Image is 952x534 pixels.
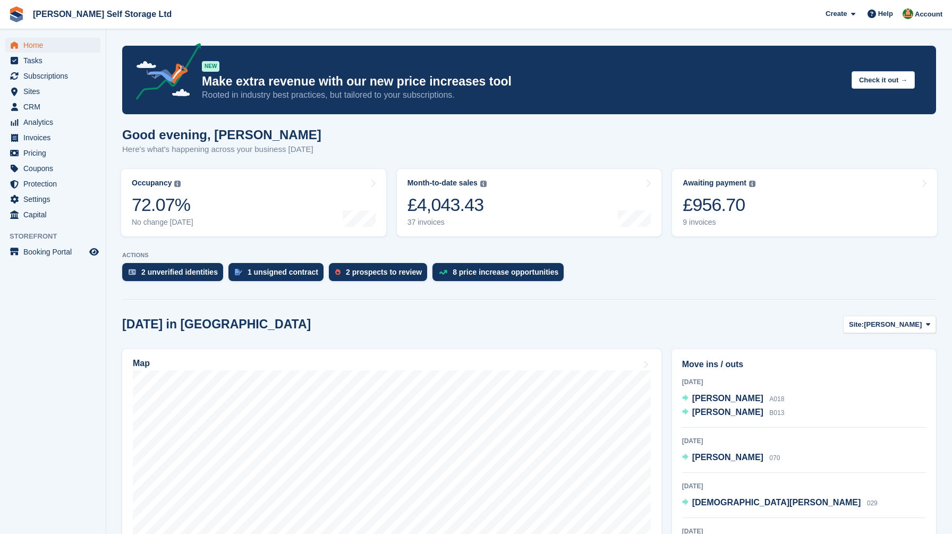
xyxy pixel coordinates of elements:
[248,268,318,276] div: 1 unsigned contract
[5,99,100,114] a: menu
[682,358,926,371] h2: Move ins / outs
[852,71,915,89] button: Check it out →
[682,496,878,510] a: [DEMOGRAPHIC_DATA][PERSON_NAME] 029
[132,194,193,216] div: 72.07%
[5,207,100,222] a: menu
[480,181,487,187] img: icon-info-grey-7440780725fd019a000dd9b08b2336e03edf1995a4989e88bcd33f0948082b44.svg
[682,392,785,406] a: [PERSON_NAME] A018
[682,406,785,420] a: [PERSON_NAME] B013
[769,395,784,403] span: A018
[749,181,755,187] img: icon-info-grey-7440780725fd019a000dd9b08b2336e03edf1995a4989e88bcd33f0948082b44.svg
[202,89,843,101] p: Rooted in industry best practices, but tailored to your subscriptions.
[23,99,87,114] span: CRM
[23,207,87,222] span: Capital
[121,169,386,236] a: Occupancy 72.07% No change [DATE]
[122,252,936,259] p: ACTIONS
[174,181,181,187] img: icon-info-grey-7440780725fd019a000dd9b08b2336e03edf1995a4989e88bcd33f0948082b44.svg
[5,84,100,99] a: menu
[397,169,662,236] a: Month-to-date sales £4,043.43 37 invoices
[692,394,763,403] span: [PERSON_NAME]
[132,179,172,188] div: Occupancy
[867,499,878,507] span: 029
[878,9,893,19] span: Help
[23,53,87,68] span: Tasks
[5,69,100,83] a: menu
[122,263,228,286] a: 2 unverified identities
[849,319,864,330] span: Site:
[5,130,100,145] a: menu
[23,84,87,99] span: Sites
[683,194,755,216] div: £956.70
[329,263,432,286] a: 2 prospects to review
[141,268,218,276] div: 2 unverified identities
[335,269,341,275] img: prospect-51fa495bee0391a8d652442698ab0144808aea92771e9ea1ae160a38d050c398.svg
[127,43,201,104] img: price-adjustments-announcement-icon-8257ccfd72463d97f412b2fc003d46551f7dbcb40ab6d574587a9cd5c0d94...
[88,245,100,258] a: Preview store
[769,409,784,417] span: B013
[692,498,861,507] span: [DEMOGRAPHIC_DATA][PERSON_NAME]
[122,317,311,332] h2: [DATE] in [GEOGRAPHIC_DATA]
[202,74,843,89] p: Make extra revenue with our new price increases tool
[843,316,936,333] button: Site: [PERSON_NAME]
[23,69,87,83] span: Subscriptions
[133,359,150,368] h2: Map
[122,143,321,156] p: Here's what's happening across your business [DATE]
[864,319,922,330] span: [PERSON_NAME]
[10,231,106,242] span: Storefront
[8,6,24,22] img: stora-icon-8386f47178a22dfd0bd8f6a31ec36ba5ce8667c1dd55bd0f319d3a0aa187defe.svg
[682,481,926,491] div: [DATE]
[692,408,763,417] span: [PERSON_NAME]
[453,268,558,276] div: 8 price increase opportunities
[5,115,100,130] a: menu
[407,179,478,188] div: Month-to-date sales
[29,5,176,23] a: [PERSON_NAME] Self Storage Ltd
[5,161,100,176] a: menu
[682,451,780,465] a: [PERSON_NAME] 070
[5,146,100,160] a: menu
[5,176,100,191] a: menu
[23,146,87,160] span: Pricing
[23,38,87,53] span: Home
[903,9,913,19] img: Joshua Wild
[769,454,780,462] span: 070
[23,244,87,259] span: Booking Portal
[5,38,100,53] a: menu
[132,218,193,227] div: No change [DATE]
[432,263,569,286] a: 8 price increase opportunities
[5,53,100,68] a: menu
[23,130,87,145] span: Invoices
[235,269,242,275] img: contract_signature_icon-13c848040528278c33f63329250d36e43548de30e8caae1d1a13099fd9432cc5.svg
[683,179,746,188] div: Awaiting payment
[122,128,321,142] h1: Good evening, [PERSON_NAME]
[683,218,755,227] div: 9 invoices
[826,9,847,19] span: Create
[129,269,136,275] img: verify_identity-adf6edd0f0f0b5bbfe63781bf79b02c33cf7c696d77639b501bdc392416b5a36.svg
[407,218,487,227] div: 37 invoices
[682,377,926,387] div: [DATE]
[692,453,763,462] span: [PERSON_NAME]
[202,61,219,72] div: NEW
[5,192,100,207] a: menu
[5,244,100,259] a: menu
[23,176,87,191] span: Protection
[682,436,926,446] div: [DATE]
[407,194,487,216] div: £4,043.43
[23,161,87,176] span: Coupons
[439,270,447,275] img: price_increase_opportunities-93ffe204e8149a01c8c9dc8f82e8f89637d9d84a8eef4429ea346261dce0b2c0.svg
[915,9,942,20] span: Account
[228,263,329,286] a: 1 unsigned contract
[346,268,422,276] div: 2 prospects to review
[672,169,937,236] a: Awaiting payment £956.70 9 invoices
[23,115,87,130] span: Analytics
[23,192,87,207] span: Settings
